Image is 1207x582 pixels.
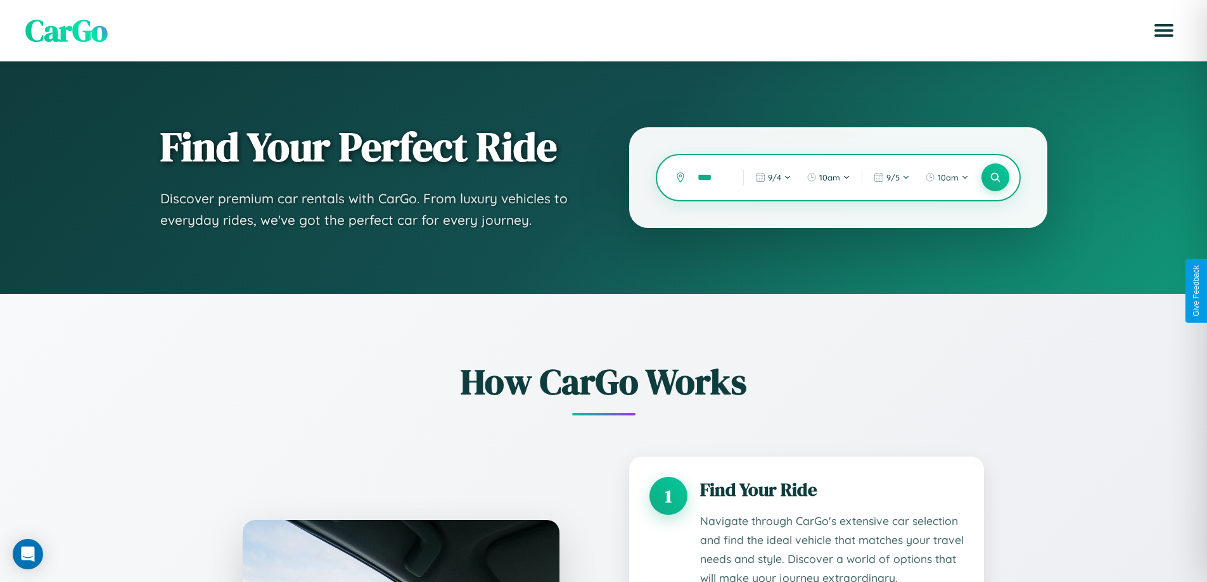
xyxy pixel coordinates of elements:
span: 10am [938,172,959,182]
button: Open menu [1146,13,1182,48]
button: 9/4 [749,167,798,187]
p: Discover premium car rentals with CarGo. From luxury vehicles to everyday rides, we've got the pe... [160,188,578,231]
div: Open Intercom Messenger [13,539,43,569]
button: 9/5 [867,167,916,187]
div: Give Feedback [1192,265,1201,317]
h3: Find Your Ride [700,477,964,502]
h1: Find Your Perfect Ride [160,125,578,169]
span: 9 / 5 [886,172,900,182]
span: 9 / 4 [768,172,781,182]
div: 1 [649,477,687,515]
span: 10am [819,172,840,182]
button: 10am [800,167,857,187]
button: 10am [919,167,975,187]
span: CarGo [25,9,108,51]
h2: How CarGo Works [224,357,984,406]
